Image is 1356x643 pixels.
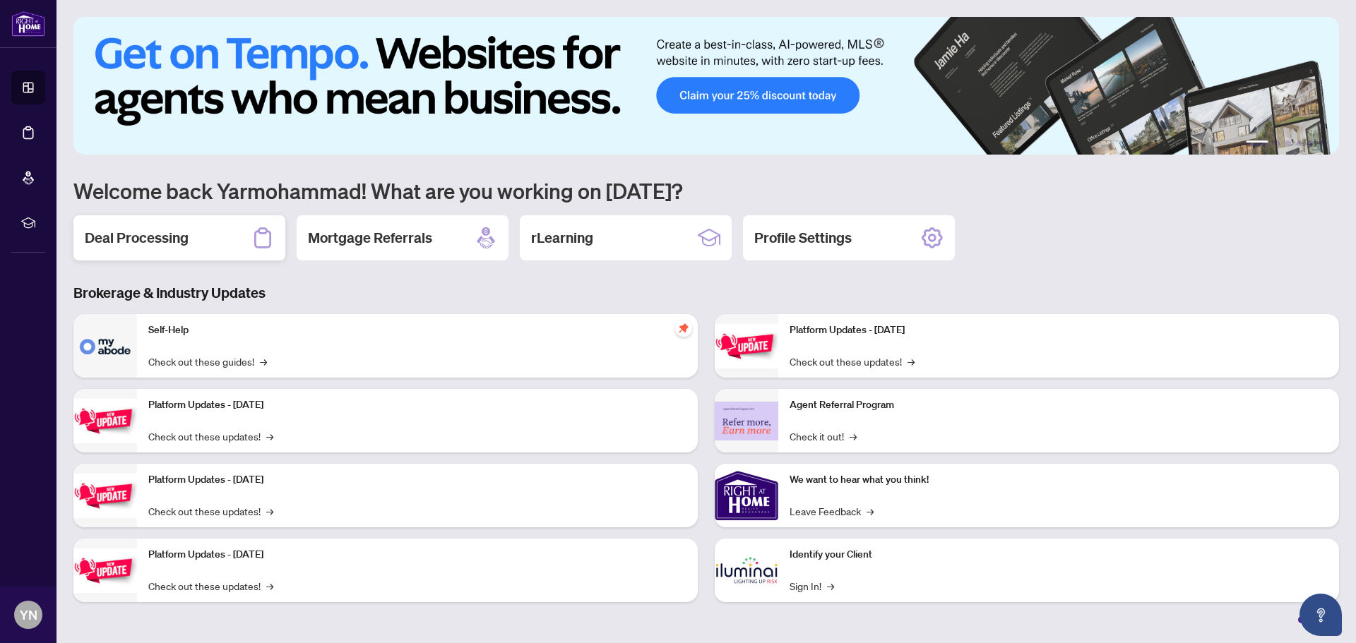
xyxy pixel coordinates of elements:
[715,464,778,527] img: We want to hear what you think!
[790,472,1328,488] p: We want to hear what you think!
[148,578,273,594] a: Check out these updates!→
[148,547,686,563] p: Platform Updates - [DATE]
[73,474,137,518] img: Platform Updates - July 21, 2025
[790,323,1328,338] p: Platform Updates - [DATE]
[790,578,834,594] a: Sign In!→
[1319,140,1325,146] button: 6
[148,472,686,488] p: Platform Updates - [DATE]
[675,320,692,337] span: pushpin
[73,399,137,443] img: Platform Updates - September 16, 2025
[827,578,834,594] span: →
[148,323,686,338] p: Self-Help
[73,17,1339,155] img: Slide 0
[1285,140,1291,146] button: 3
[1274,140,1280,146] button: 2
[1308,140,1314,146] button: 5
[266,503,273,519] span: →
[85,228,189,248] h2: Deal Processing
[715,402,778,440] img: Agent Referral Program
[790,428,857,444] a: Check it out!→
[1299,594,1342,636] button: Open asap
[148,428,273,444] a: Check out these updates!→
[266,428,273,444] span: →
[260,354,267,369] span: →
[148,503,273,519] a: Check out these updates!→
[148,354,267,369] a: Check out these guides!→
[11,11,45,37] img: logo
[73,283,1339,303] h3: Brokerage & Industry Updates
[1297,140,1302,146] button: 4
[790,503,874,519] a: Leave Feedback→
[1246,140,1268,146] button: 1
[754,228,852,248] h2: Profile Settings
[715,324,778,368] img: Platform Updates - June 23, 2025
[308,228,432,248] h2: Mortgage Referrals
[790,397,1328,413] p: Agent Referral Program
[73,177,1339,204] h1: Welcome back Yarmohammad! What are you working on [DATE]?
[73,314,137,378] img: Self-Help
[715,539,778,602] img: Identify your Client
[266,578,273,594] span: →
[790,547,1328,563] p: Identify your Client
[908,354,915,369] span: →
[20,605,37,625] span: YN
[148,397,686,413] p: Platform Updates - [DATE]
[73,548,137,593] img: Platform Updates - July 8, 2025
[790,354,915,369] a: Check out these updates!→
[850,428,857,444] span: →
[867,503,874,519] span: →
[531,228,593,248] h2: rLearning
